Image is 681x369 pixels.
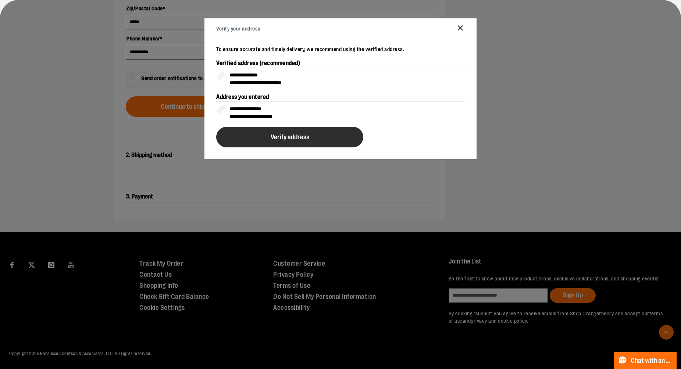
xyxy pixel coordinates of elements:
span: Verify address [271,134,309,141]
div: Address you entered [216,93,465,102]
span: Chat with an Expert [631,357,672,364]
button: Verify address [216,127,363,147]
div: To ensure accurate and timely delivery, we recommend using the verified address. [216,46,465,53]
div: Verified address (recommended) [216,59,465,68]
span: Verify your address [216,25,261,33]
button: Chat with an Expert [614,352,677,369]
